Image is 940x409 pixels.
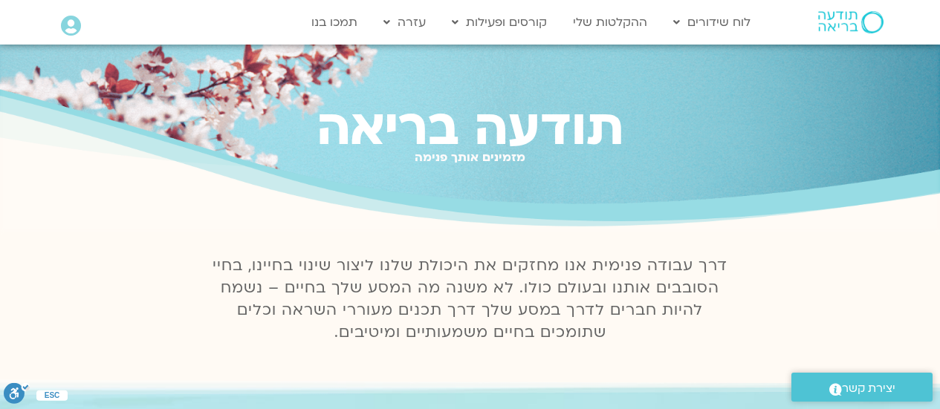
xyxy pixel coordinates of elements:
[304,8,365,36] a: תמכו בנו
[791,373,933,402] a: יצירת קשר
[842,379,895,399] span: יצירת קשר
[565,8,655,36] a: ההקלטות שלי
[376,8,433,36] a: עזרה
[204,255,736,344] p: דרך עבודה פנימית אנו מחזקים את היכולת שלנו ליצור שינוי בחיינו, בחיי הסובבים אותנו ובעולם כולו. לא...
[444,8,554,36] a: קורסים ופעילות
[666,8,758,36] a: לוח שידורים
[818,11,884,33] img: תודעה בריאה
